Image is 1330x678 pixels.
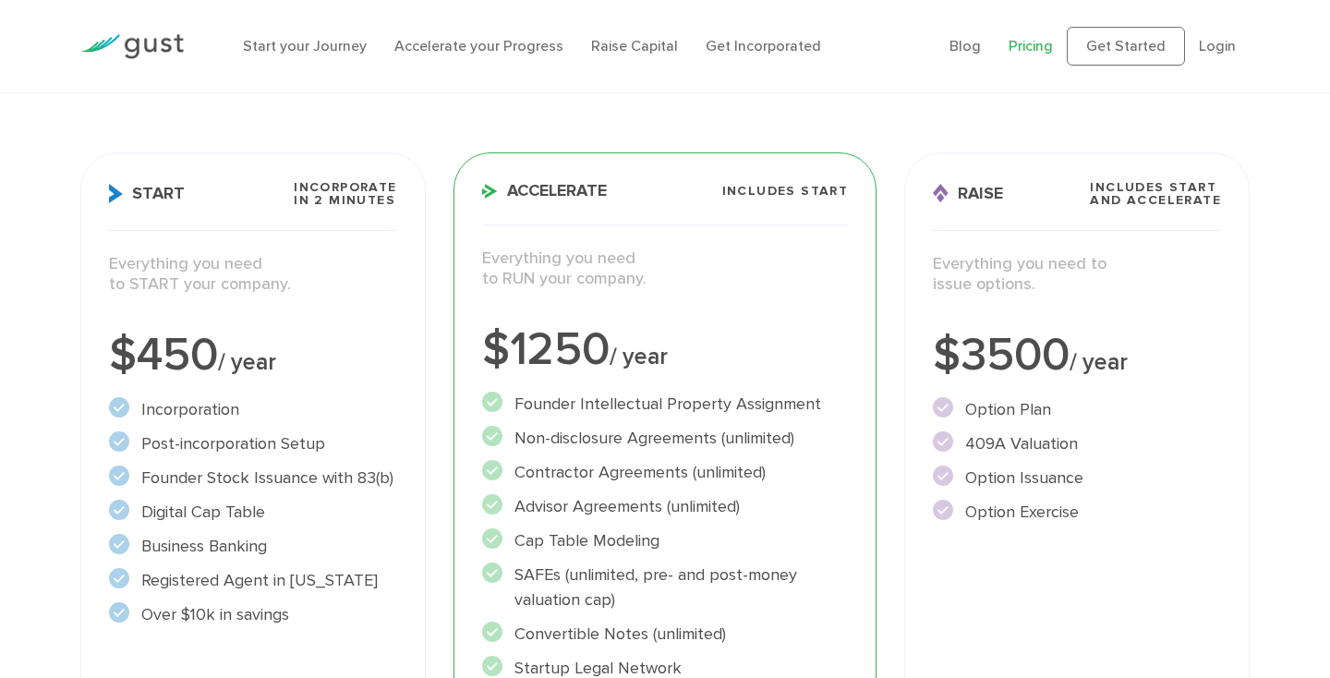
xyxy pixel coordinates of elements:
[482,563,849,612] li: SAFEs (unlimited, pre- and post-money valuation cap)
[933,431,1221,456] li: 409A Valuation
[109,534,397,559] li: Business Banking
[80,34,184,59] img: Gust Logo
[482,528,849,553] li: Cap Table Modeling
[1090,181,1221,207] span: Includes START and ACCELERATE
[482,494,849,519] li: Advisor Agreements (unlimited)
[591,37,678,54] a: Raise Capital
[933,254,1221,296] p: Everything you need to issue options.
[109,568,397,593] li: Registered Agent in [US_STATE]
[482,460,849,485] li: Contractor Agreements (unlimited)
[949,37,981,54] a: Blog
[933,397,1221,422] li: Option Plan
[933,184,949,203] img: Raise Icon
[218,348,276,376] span: / year
[933,184,1003,203] span: Raise
[482,183,607,200] span: Accelerate
[482,248,849,290] p: Everything you need to RUN your company.
[482,392,849,417] li: Founder Intellectual Property Assignment
[933,500,1221,525] li: Option Exercise
[109,184,123,203] img: Start Icon X2
[1067,27,1185,66] a: Get Started
[109,602,397,627] li: Over $10k in savings
[109,333,397,379] div: $450
[109,466,397,490] li: Founder Stock Issuance with 83(b)
[482,426,849,451] li: Non-disclosure Agreements (unlimited)
[610,343,668,370] span: / year
[1199,37,1236,54] a: Login
[1070,348,1128,376] span: / year
[109,500,397,525] li: Digital Cap Table
[394,37,563,54] a: Accelerate your Progress
[109,397,397,422] li: Incorporation
[109,184,185,203] span: Start
[482,184,498,199] img: Accelerate Icon
[722,185,849,198] span: Includes START
[482,327,849,373] div: $1250
[933,466,1221,490] li: Option Issuance
[109,254,397,296] p: Everything you need to START your company.
[243,37,367,54] a: Start your Journey
[706,37,821,54] a: Get Incorporated
[933,333,1221,379] div: $3500
[109,431,397,456] li: Post-incorporation Setup
[1009,37,1053,54] a: Pricing
[482,622,849,647] li: Convertible Notes (unlimited)
[294,181,396,207] span: Incorporate in 2 Minutes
